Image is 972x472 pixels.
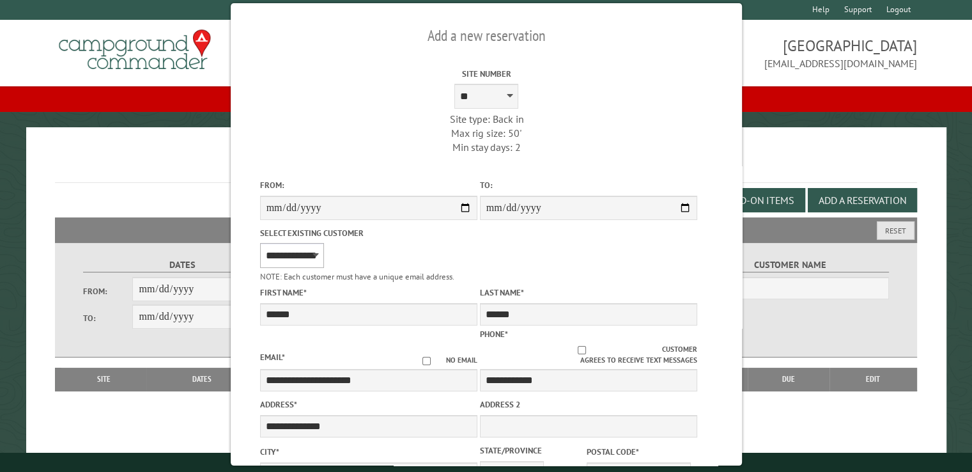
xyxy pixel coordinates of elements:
div: Max rig size: 50' [377,126,594,140]
label: Select existing customer [259,227,477,239]
button: Add a Reservation [808,188,917,212]
th: Edit [829,368,917,391]
th: Due [748,368,829,391]
label: To: [83,312,133,324]
label: Last Name [479,287,697,299]
label: Address 2 [479,398,697,411]
label: Site Number [377,68,594,80]
label: State/Province [479,444,583,457]
input: No email [406,357,445,365]
label: Email [259,352,284,363]
button: Edit Add-on Items [695,188,805,212]
h2: Add a new reservation [259,24,713,48]
th: Dates [146,368,258,391]
label: Address [259,398,477,411]
h2: Filters [55,217,917,242]
label: Customer agrees to receive text messages [479,344,697,366]
h1: Reservations [55,148,917,183]
label: First Name [259,287,477,299]
small: © Campground Commander LLC. All rights reserved. [414,458,559,466]
label: From: [259,179,477,191]
label: Customer Name [691,258,890,272]
th: Site [61,368,146,391]
img: Campground Commander [55,25,215,75]
div: Site type: Back in [377,112,594,126]
label: From: [83,285,133,297]
label: No email [406,355,477,366]
label: To: [479,179,697,191]
small: NOTE: Each customer must have a unique email address. [259,271,454,282]
label: City [259,446,477,458]
button: Reset [877,221,914,240]
label: Postal Code [587,446,691,458]
label: Dates [83,258,282,272]
input: Customer agrees to receive text messages [502,346,662,354]
div: Min stay days: 2 [377,140,594,154]
label: Phone [479,329,507,340]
